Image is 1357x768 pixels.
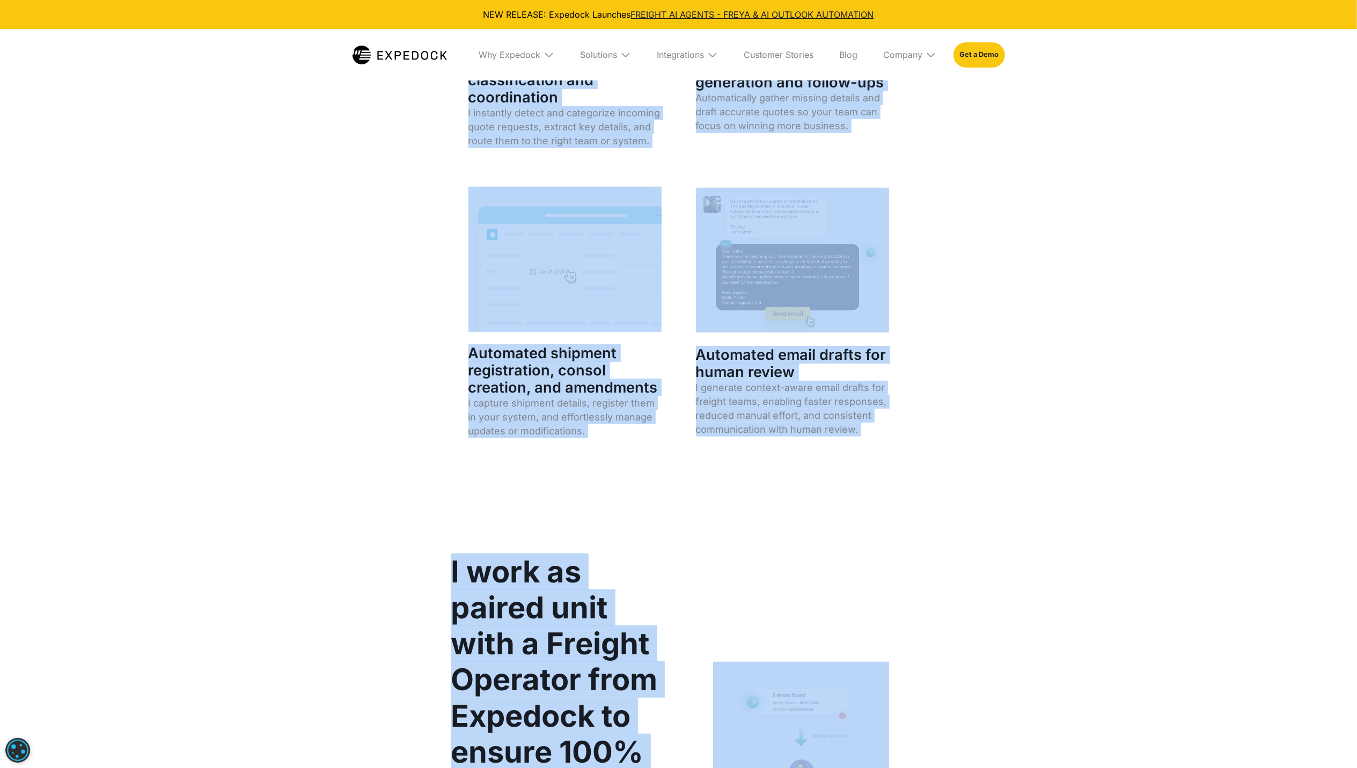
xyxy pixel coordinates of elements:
iframe: Chat Widget [1179,652,1357,768]
h2: Automated shipment registration, consol creation, and amendments [468,345,662,396]
a: FREIGHT AI AGENTS - FREYA & AI OUTLOOK AUTOMATION [631,9,874,20]
div: Integrations [657,49,704,60]
div: Integrations [648,29,727,80]
div: NEW RELEASE: Expedock Launches [9,9,1348,20]
div: Why Expedock [479,49,540,60]
div: Solutions [580,49,617,60]
p: Automatically gather missing details and draft accurate quotes so your team can focus on winning ... [696,91,889,133]
p: I generate context-aware email drafts for freight teams, enabling faster responses, reduced manua... [696,381,889,437]
a: Blog [831,29,866,80]
div: Why Expedock [470,29,563,80]
a: Customer Stories [735,29,822,80]
a: Get a Demo [953,42,1004,67]
h2: Automated email drafts for human review [696,346,889,381]
div: Company [875,29,945,80]
p: I instantly detect and categorize incoming quote requests, extract key details, and route them to... [468,106,662,148]
p: I capture shipment details, register them in your system, and effortlessly manage updates or modi... [468,396,662,438]
h2: Quotation requests classification and coordination [468,55,662,106]
div: Company [883,49,922,60]
div: Solutions [571,29,640,80]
